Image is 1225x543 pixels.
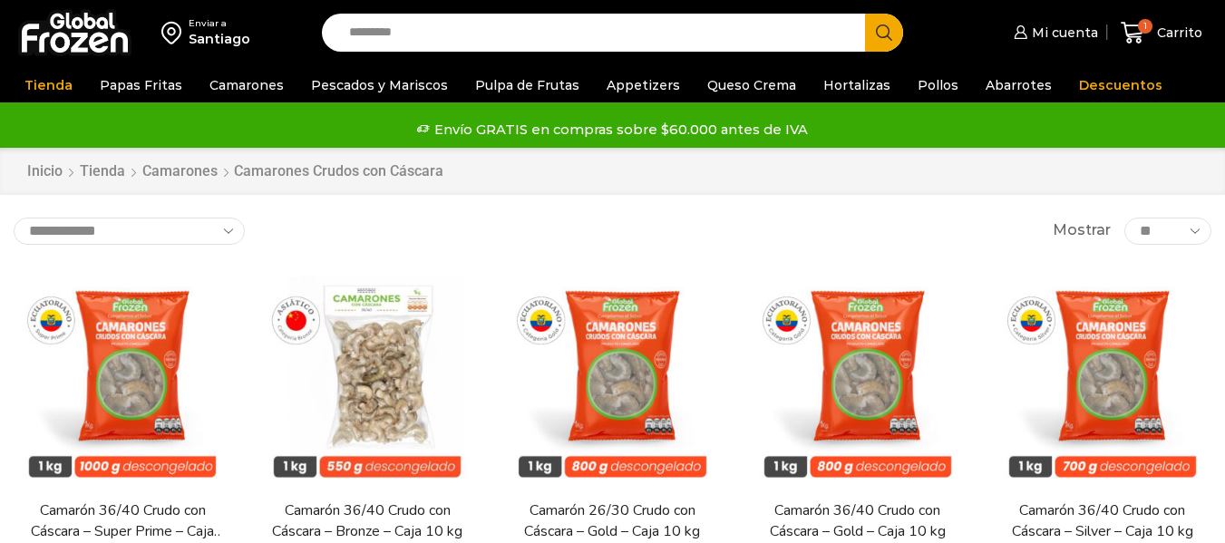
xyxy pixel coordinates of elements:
[760,500,956,542] a: Camarón 36/40 Crudo con Cáscara – Gold – Caja 10 kg
[1053,220,1111,241] span: Mostrar
[200,68,293,102] a: Camarones
[234,162,443,179] h1: Camarones Crudos con Cáscara
[189,17,250,30] div: Enviar a
[269,500,465,542] a: Camarón 36/40 Crudo con Cáscara – Bronze – Caja 10 kg
[1152,24,1202,42] span: Carrito
[26,161,443,182] nav: Breadcrumb
[15,68,82,102] a: Tienda
[977,68,1061,102] a: Abarrotes
[814,68,899,102] a: Hortalizas
[302,68,457,102] a: Pescados y Mariscos
[26,161,63,182] a: Inicio
[79,161,126,182] a: Tienda
[598,68,689,102] a: Appetizers
[161,17,189,48] img: address-field-icon.svg
[466,68,588,102] a: Pulpa de Frutas
[1009,15,1098,51] a: Mi cuenta
[91,68,191,102] a: Papas Fritas
[189,30,250,48] div: Santiago
[24,500,220,542] a: Camarón 36/40 Crudo con Cáscara – Super Prime – Caja 10 kg
[514,500,710,542] a: Camarón 26/30 Crudo con Cáscara – Gold – Caja 10 kg
[1005,500,1201,542] a: Camarón 36/40 Crudo con Cáscara – Silver – Caja 10 kg
[1027,24,1098,42] span: Mi cuenta
[1116,12,1207,54] a: 1 Carrito
[865,14,903,52] button: Search button
[909,68,967,102] a: Pollos
[141,161,219,182] a: Camarones
[1138,19,1152,34] span: 1
[698,68,805,102] a: Queso Crema
[1070,68,1172,102] a: Descuentos
[14,218,245,245] select: Pedido de la tienda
